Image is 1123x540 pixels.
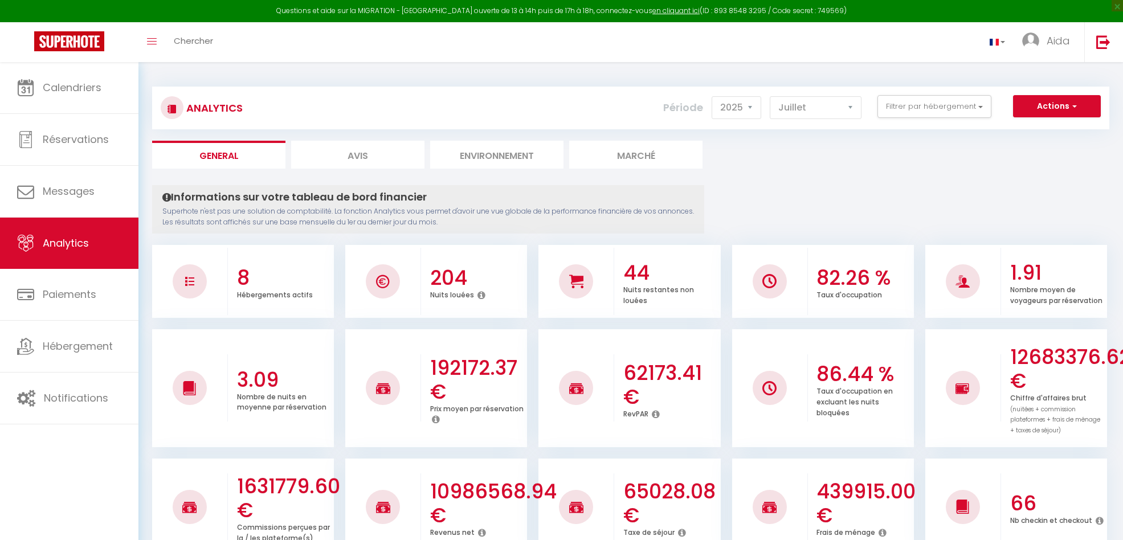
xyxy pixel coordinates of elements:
[1047,34,1070,48] span: Aida
[185,277,194,286] img: NO IMAGE
[430,141,563,169] li: Environnement
[237,368,331,392] h3: 3.09
[43,80,101,95] span: Calendriers
[1010,405,1100,435] span: (nuitées + commission plateformes + frais de ménage + taxes de séjour)
[237,390,326,412] p: Nombre de nuits en moyenne par réservation
[237,266,331,290] h3: 8
[623,525,675,537] p: Taxe de séjour
[955,382,970,395] img: NO IMAGE
[162,206,694,228] p: Superhote n'est pas une solution de comptabilité. La fonction Analytics vous permet d'avoir une v...
[816,266,910,290] h3: 82.26 %
[816,288,882,300] p: Taux d'occupation
[430,402,524,414] p: Prix moyen par réservation
[183,95,243,121] h3: Analytics
[1013,95,1101,118] button: Actions
[43,132,109,146] span: Réservations
[1010,513,1092,525] p: Nb checkin et checkout
[165,22,222,62] a: Chercher
[1010,492,1104,516] h3: 66
[430,525,475,537] p: Revenus net
[1096,35,1110,49] img: logout
[623,480,717,527] h3: 65028.08 €
[663,95,703,120] label: Période
[43,287,96,301] span: Paiements
[816,362,910,386] h3: 86.44 %
[623,407,648,419] p: RevPAR
[430,480,524,527] h3: 10986568.94 €
[1010,261,1104,285] h3: 1.91
[430,266,524,290] h3: 204
[623,361,717,409] h3: 62173.41 €
[816,480,910,527] h3: 439915.00 €
[291,141,424,169] li: Avis
[762,381,777,395] img: NO IMAGE
[34,31,104,51] img: Super Booking
[623,283,694,305] p: Nuits restantes non louées
[237,474,331,522] h3: 1631779.60 €
[44,391,108,405] span: Notifications
[430,288,474,300] p: Nuits louées
[816,525,875,537] p: Frais de ménage
[877,95,991,118] button: Filtrer par hébergement
[1010,345,1104,393] h3: 12683376.62 €
[1010,391,1100,435] p: Chiffre d'affaires brut
[174,35,213,47] span: Chercher
[43,339,113,353] span: Hébergement
[43,184,95,198] span: Messages
[1010,283,1102,305] p: Nombre moyen de voyageurs par réservation
[1022,32,1039,50] img: ...
[162,191,694,203] h4: Informations sur votre tableau de bord financier
[816,384,893,418] p: Taux d'occupation en excluant les nuits bloquées
[652,6,700,15] a: en cliquant ici
[152,141,285,169] li: General
[1075,492,1123,540] iframe: LiveChat chat widget
[237,288,313,300] p: Hébergements actifs
[430,356,524,404] h3: 192172.37 €
[1014,22,1084,62] a: ... Aida
[569,141,703,169] li: Marché
[623,261,717,285] h3: 44
[43,236,89,250] span: Analytics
